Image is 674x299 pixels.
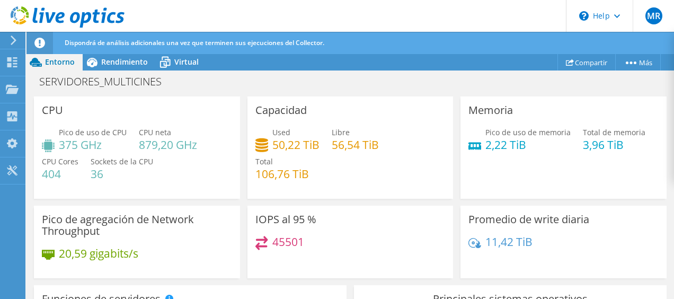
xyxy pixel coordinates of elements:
[255,156,273,166] span: Total
[59,248,138,259] h4: 20,59 gigabits/s
[139,139,197,151] h4: 879,20 GHz
[42,104,63,116] h3: CPU
[59,139,127,151] h4: 375 GHz
[583,127,645,137] span: Total de memoria
[485,127,571,137] span: Pico de uso de memoria
[42,156,78,166] span: CPU Cores
[45,57,75,67] span: Entorno
[468,104,513,116] h3: Memoria
[272,127,290,137] span: Used
[139,127,171,137] span: CPU neta
[485,236,533,248] h4: 11,42 TiB
[468,214,589,225] h3: Promedio de write diaria
[91,156,153,166] span: Sockets de la CPU
[255,168,309,180] h4: 106,76 TiB
[59,127,127,137] span: Pico de uso de CPU
[332,139,379,151] h4: 56,54 TiB
[485,139,571,151] h4: 2,22 TiB
[272,139,320,151] h4: 50,22 TiB
[615,54,661,71] a: Más
[332,127,350,137] span: Libre
[91,168,153,180] h4: 36
[255,104,307,116] h3: Capacidad
[255,214,316,225] h3: IOPS al 95 %
[174,57,199,67] span: Virtual
[583,139,645,151] h4: 3,96 TiB
[101,57,148,67] span: Rendimiento
[42,168,78,180] h4: 404
[272,236,304,248] h4: 45501
[557,54,616,71] a: Compartir
[645,7,662,24] span: MR
[42,214,232,237] h3: Pico de agregación de Network Throughput
[579,11,589,21] svg: \n
[34,76,178,87] h1: SERVIDORES_MULTICINES
[65,38,324,47] span: Dispondrá de análisis adicionales una vez que terminen sus ejecuciones del Collector.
